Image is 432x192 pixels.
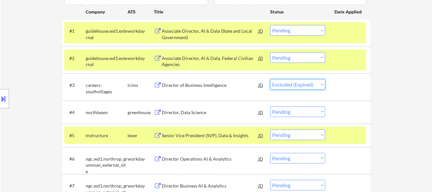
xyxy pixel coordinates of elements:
div: Associate Director, AI & Data, Federal Civilian Agencies [162,55,258,68]
div: Director Business AI & Analytics [162,183,258,189]
div: ATS [128,9,154,15]
div: workday [128,55,154,62]
div: workday [128,28,154,34]
div: JD [258,79,264,91]
div: Title [154,9,264,15]
div: workday [128,183,154,189]
div: Date Applied [334,9,363,15]
div: Director, Data Science [162,109,258,116]
div: Director of Business Intelligence [162,82,258,88]
div: Senior Vice President (SVP), Data & Insights [162,132,258,139]
div: JD [258,180,264,191]
div: lever [128,132,154,139]
div: JD [258,153,264,164]
div: #6 [69,156,81,162]
div: Status [270,6,325,17]
div: Company [86,9,128,15]
div: Associate Director, AI & Data (State and Local Government) [162,28,258,40]
div: JD [258,106,264,118]
div: #7 [69,183,81,189]
div: guidehouse.wd1.external [86,28,128,40]
div: greenhouse [128,109,154,116]
div: ngc.wd1.northrop_grumman_external_site [86,156,128,175]
div: workday [128,156,154,162]
div: JD [258,129,264,141]
div: Director Operations AI & Analytics [162,156,258,162]
div: icims [128,82,154,88]
div: #1 [69,28,81,34]
div: JD [258,25,264,37]
div: JD [258,52,264,64]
